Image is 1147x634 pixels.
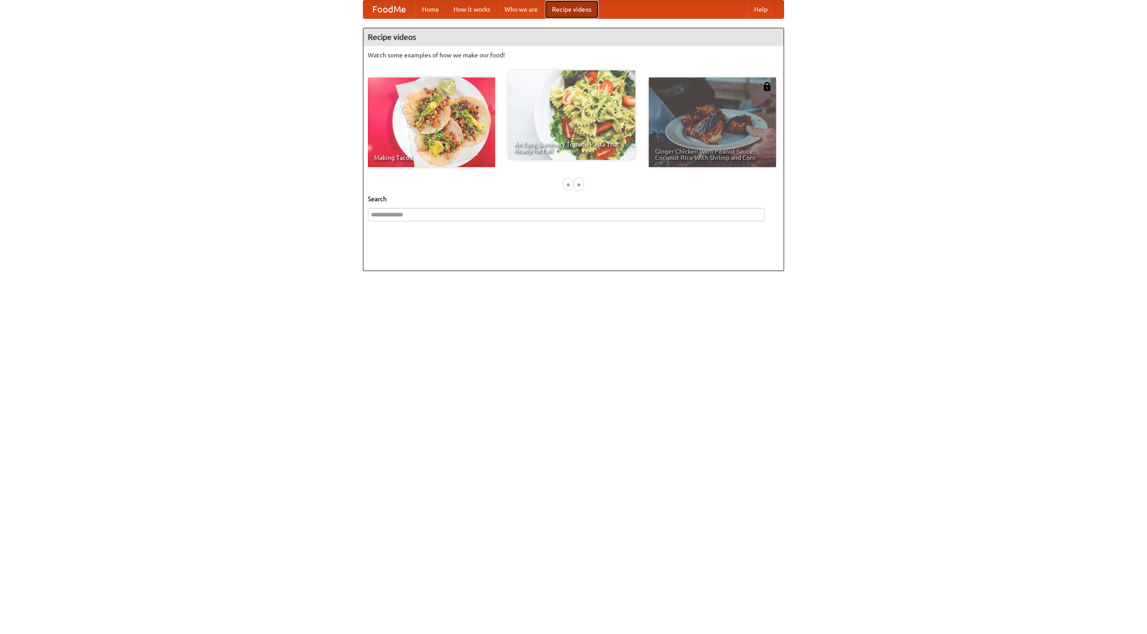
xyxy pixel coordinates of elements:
p: Watch some examples of how we make our food! [368,51,779,60]
a: Making Tacos [368,78,495,167]
a: Who we are [497,0,545,18]
div: » [575,179,583,190]
div: « [564,179,572,190]
a: Help [747,0,775,18]
h4: Recipe videos [363,28,784,46]
a: Recipe videos [545,0,599,18]
h5: Search [368,194,779,203]
a: Home [415,0,446,18]
span: An Easy, Summery Tomato Pasta That's Ready for Fall [514,141,629,154]
a: How it works [446,0,497,18]
span: Making Tacos [374,155,489,161]
a: FoodMe [363,0,415,18]
a: An Easy, Summery Tomato Pasta That's Ready for Fall [508,70,635,160]
img: 483408.png [763,82,772,91]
